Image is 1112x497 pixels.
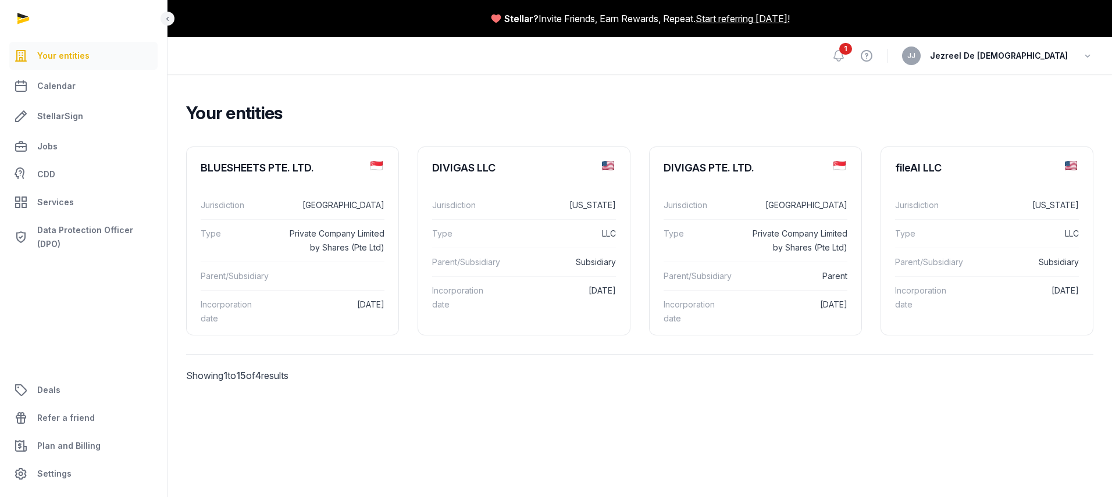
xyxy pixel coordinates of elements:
[37,439,101,453] span: Plan and Billing
[907,52,915,59] span: JJ
[974,198,1079,212] dd: [US_STATE]
[743,269,847,283] dd: Parent
[37,411,95,425] span: Refer a friend
[602,161,614,170] img: us.png
[432,227,502,241] dt: Type
[9,133,158,160] a: Jobs
[236,370,246,381] span: 15
[743,298,847,326] dd: [DATE]
[37,79,76,93] span: Calendar
[432,161,496,175] div: DIVIGAS LLC
[9,219,158,256] a: Data Protection Officer (DPO)
[743,227,847,255] dd: Private Company Limited by Shares (Pte Ltd)
[187,147,398,342] a: BLUESHEETS PTE. LTD.Jurisdiction[GEOGRAPHIC_DATA]TypePrivate Company Limited by Shares (Pte Ltd)P...
[37,109,83,123] span: StellarSign
[833,161,846,170] img: sg.png
[930,49,1068,63] span: Jezreel De [DEMOGRAPHIC_DATA]
[664,298,733,326] dt: Incorporation date
[37,140,58,153] span: Jobs
[881,147,1093,328] a: fileAI LLCJurisdiction[US_STATE]TypeLLCParent/SubsidiarySubsidiaryIncorporation date[DATE]
[37,195,74,209] span: Services
[9,432,158,460] a: Plan and Billing
[37,49,90,63] span: Your entities
[1065,161,1077,170] img: us.png
[280,198,384,212] dd: [GEOGRAPHIC_DATA]
[9,163,158,186] a: CDD
[839,43,852,55] span: 1
[186,355,399,396] p: Showing to of results
[432,284,502,312] dt: Incorporation date
[201,298,270,326] dt: Incorporation date
[895,255,965,269] dt: Parent/Subsidiary
[895,227,965,241] dt: Type
[902,47,921,65] button: JJ
[664,198,733,212] dt: Jurisdiction
[974,255,1079,269] dd: Subsidiary
[696,12,790,26] a: Start referring [DATE]!
[201,227,270,255] dt: Type
[974,284,1079,312] dd: [DATE]
[9,188,158,216] a: Services
[432,255,502,269] dt: Parent/Subsidiary
[186,102,1084,123] h2: Your entities
[743,198,847,212] dd: [GEOGRAPHIC_DATA]
[650,147,861,342] a: DIVIGAS PTE. LTD.Jurisdiction[GEOGRAPHIC_DATA]TypePrivate Company Limited by Shares (Pte Ltd)Pare...
[280,227,384,255] dd: Private Company Limited by Shares (Pte Ltd)
[895,198,965,212] dt: Jurisdiction
[223,370,227,381] span: 1
[9,460,158,488] a: Settings
[280,298,384,326] dd: [DATE]
[37,383,60,397] span: Deals
[9,72,158,100] a: Calendar
[9,102,158,130] a: StellarSign
[664,227,733,255] dt: Type
[255,370,261,381] span: 4
[9,404,158,432] a: Refer a friend
[511,198,616,212] dd: [US_STATE]
[37,467,72,481] span: Settings
[511,255,616,269] dd: Subsidiary
[895,161,942,175] div: fileAI LLC
[664,161,754,175] div: DIVIGAS PTE. LTD.
[37,167,55,181] span: CDD
[37,223,153,251] span: Data Protection Officer (DPO)
[9,42,158,70] a: Your entities
[664,269,733,283] dt: Parent/Subsidiary
[895,284,965,312] dt: Incorporation date
[511,284,616,312] dd: [DATE]
[432,198,502,212] dt: Jurisdiction
[370,161,383,170] img: sg.png
[418,147,630,328] a: DIVIGAS LLCJurisdiction[US_STATE]TypeLLCParent/SubsidiarySubsidiaryIncorporation date[DATE]
[511,227,616,241] dd: LLC
[201,161,314,175] div: BLUESHEETS PTE. LTD.
[201,269,270,283] dt: Parent/Subsidiary
[974,227,1079,241] dd: LLC
[9,376,158,404] a: Deals
[504,12,539,26] span: Stellar?
[201,198,270,212] dt: Jurisdiction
